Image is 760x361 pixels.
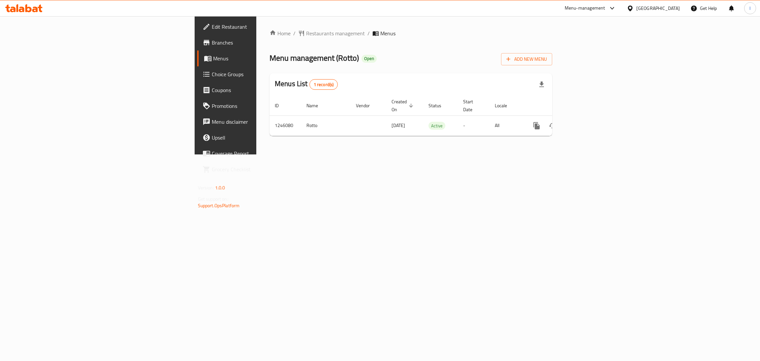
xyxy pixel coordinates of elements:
span: Restaurants management [306,29,365,37]
a: Edit Restaurant [197,19,322,35]
span: [DATE] [392,121,405,130]
span: Menus [380,29,396,37]
td: All [490,115,523,136]
td: Rotto [301,115,351,136]
span: 1.0.0 [215,183,225,192]
span: Coverage Report [212,149,316,157]
a: Choice Groups [197,66,322,82]
a: Coupons [197,82,322,98]
span: Locale [495,102,516,110]
div: Open [362,55,377,63]
th: Actions [523,96,597,116]
span: Active [428,122,445,130]
a: Branches [197,35,322,50]
span: Vendor [356,102,378,110]
nav: breadcrumb [269,29,552,37]
div: Total records count [309,79,338,90]
span: Add New Menu [506,55,547,63]
span: Menu disclaimer [212,118,316,126]
li: / [367,29,370,37]
span: Promotions [212,102,316,110]
button: Add New Menu [501,53,552,65]
span: Get support on: [198,195,228,203]
span: Created On [392,98,415,114]
span: Choice Groups [212,70,316,78]
h2: Menus List [275,79,338,90]
span: Open [362,56,377,61]
a: Restaurants management [298,29,365,37]
span: Menus [213,54,316,62]
span: Grocery Checklist [212,165,316,173]
span: Status [428,102,450,110]
a: Support.OpsPlatform [198,201,240,210]
td: - [458,115,490,136]
a: Promotions [197,98,322,114]
span: Start Date [463,98,482,114]
span: Edit Restaurant [212,23,316,31]
span: 1 record(s) [310,82,338,88]
span: Version: [198,183,214,192]
div: Export file [534,77,550,92]
button: Change Status [545,118,560,134]
div: [GEOGRAPHIC_DATA] [636,5,680,12]
table: enhanced table [269,96,597,136]
span: Upsell [212,134,316,142]
a: Coverage Report [197,146,322,161]
span: I [749,5,750,12]
a: Upsell [197,130,322,146]
a: Menu disclaimer [197,114,322,130]
div: Menu-management [565,4,605,12]
span: ID [275,102,287,110]
button: more [529,118,545,134]
span: Coupons [212,86,316,94]
span: Branches [212,39,316,47]
a: Menus [197,50,322,66]
span: Name [306,102,327,110]
a: Grocery Checklist [197,161,322,177]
